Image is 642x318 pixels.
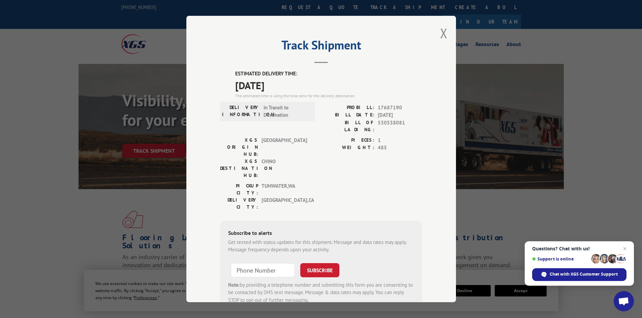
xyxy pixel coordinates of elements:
[321,111,374,119] label: BILL DATE:
[228,281,414,304] div: by providing a telephone number and submitting this form you are consenting to be contacted by SM...
[550,271,618,277] span: Chat with XGS Customer Support
[262,158,307,179] span: CHINO
[262,182,307,197] span: TUMWATER , WA
[614,291,634,311] div: Open chat
[532,246,626,251] span: Questions? Chat with us!
[228,239,414,254] div: Get texted with status updates for this shipment. Message and data rates may apply. Message frequ...
[378,137,422,144] span: 1
[621,245,629,253] span: Close chat
[220,137,258,158] label: XGS ORIGIN HUB:
[262,137,307,158] span: [GEOGRAPHIC_DATA]
[228,282,240,288] strong: Note:
[321,119,374,133] label: BILL OF LADING:
[378,111,422,119] span: [DATE]
[228,229,414,239] div: Subscribe to alerts
[262,197,307,211] span: [GEOGRAPHIC_DATA] , CA
[220,197,258,211] label: DELIVERY CITY:
[235,70,422,78] label: ESTIMATED DELIVERY TIME:
[378,144,422,152] span: 485
[321,144,374,152] label: WEIGHT:
[532,268,626,281] div: Chat with XGS Customer Support
[321,137,374,144] label: PIECES:
[300,263,339,277] button: SUBSCRIBE
[235,93,422,99] div: The estimated time is using the time zone for the delivery destination.
[235,78,422,93] span: [DATE]
[378,104,422,112] span: 17687190
[220,158,258,179] label: XGS DESTINATION HUB:
[532,256,589,261] span: Support is online
[220,40,422,53] h2: Track Shipment
[222,104,260,119] label: DELIVERY INFORMATION:
[378,119,422,133] span: 530538081
[220,182,258,197] label: PICKUP CITY:
[321,104,374,112] label: PROBILL:
[440,24,448,42] button: Close modal
[231,263,295,277] input: Phone Number
[264,104,309,119] span: In Transit to Destination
